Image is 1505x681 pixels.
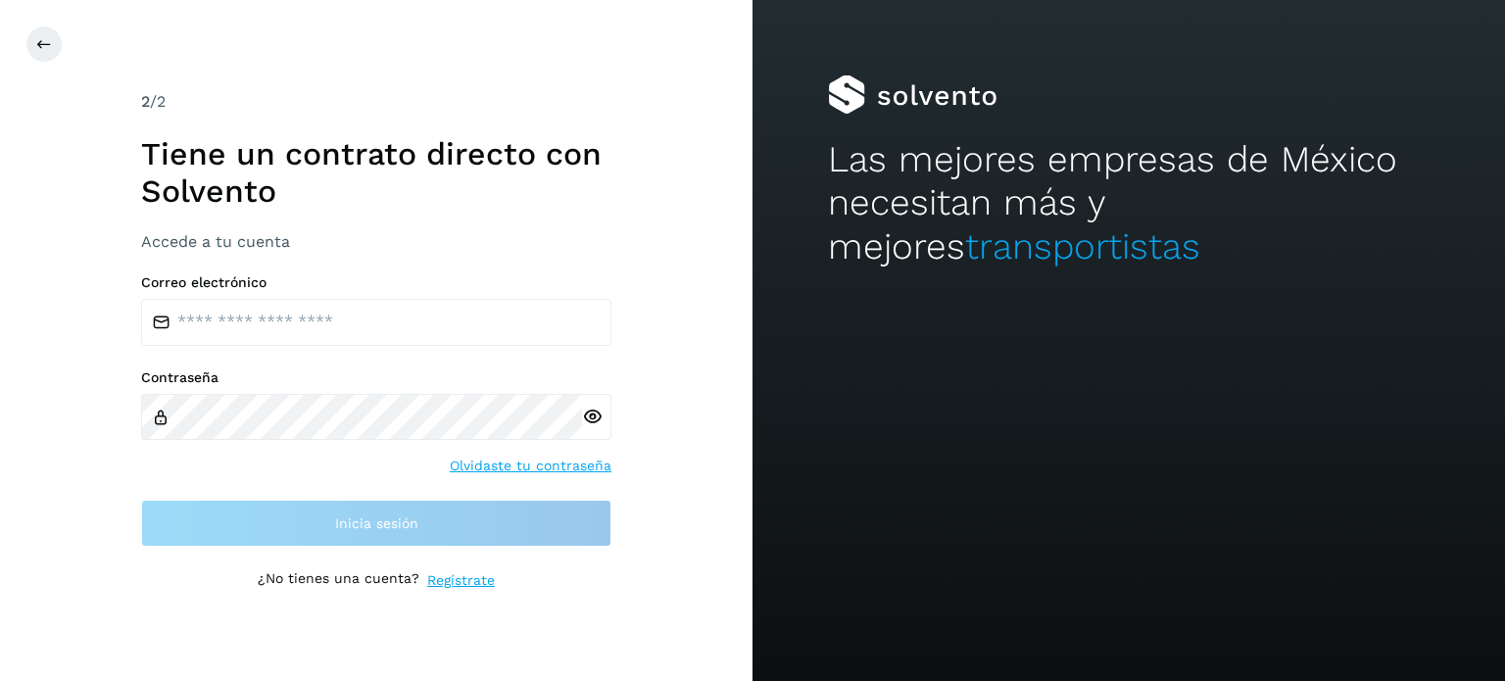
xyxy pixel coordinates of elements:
span: Inicia sesión [335,516,418,530]
h1: Tiene un contrato directo con Solvento [141,135,611,211]
div: /2 [141,90,611,114]
label: Correo electrónico [141,274,611,291]
h3: Accede a tu cuenta [141,232,611,251]
p: ¿No tienes una cuenta? [258,570,419,591]
span: transportistas [965,225,1200,268]
span: 2 [141,92,150,111]
button: Inicia sesión [141,500,611,547]
h2: Las mejores empresas de México necesitan más y mejores [828,138,1430,268]
a: Regístrate [427,570,495,591]
label: Contraseña [141,369,611,386]
a: Olvidaste tu contraseña [450,456,611,476]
